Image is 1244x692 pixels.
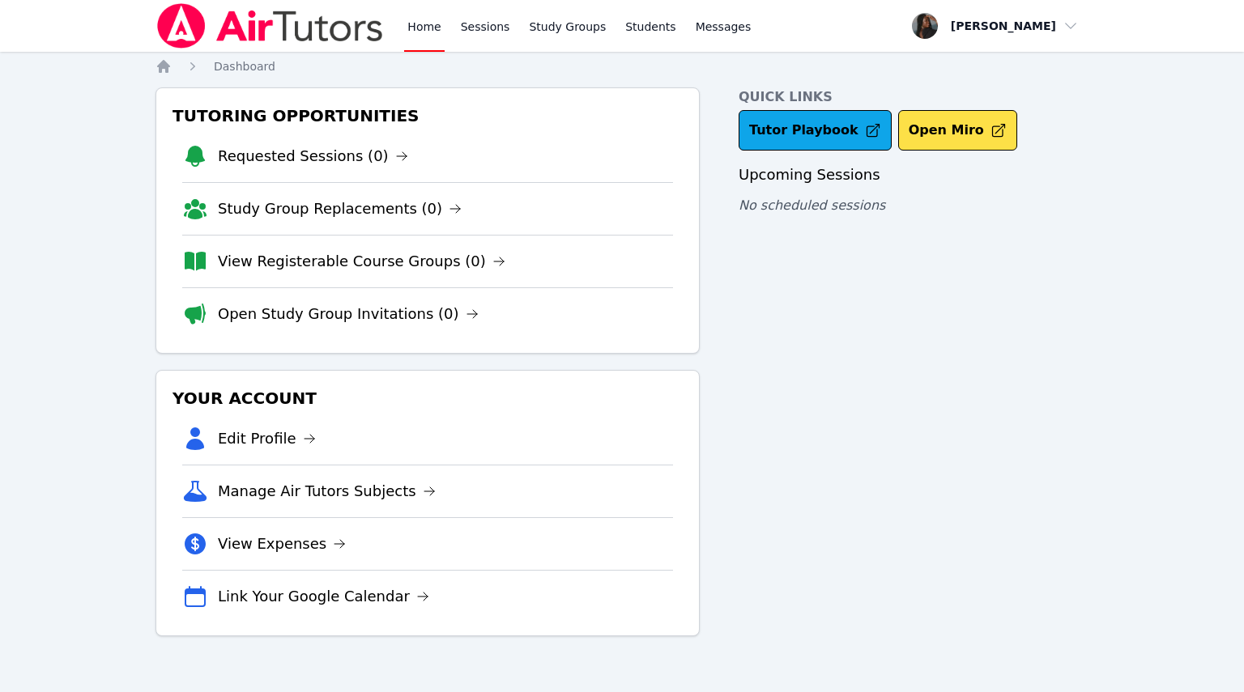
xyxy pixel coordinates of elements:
[218,145,408,168] a: Requested Sessions (0)
[218,533,346,555] a: View Expenses
[155,3,385,49] img: Air Tutors
[214,58,275,74] a: Dashboard
[218,427,316,450] a: Edit Profile
[739,110,892,151] a: Tutor Playbook
[214,60,275,73] span: Dashboard
[218,197,462,220] a: Study Group Replacements (0)
[739,163,1088,186] h3: Upcoming Sessions
[739,87,1088,107] h4: Quick Links
[155,58,1088,74] nav: Breadcrumb
[218,585,429,608] a: Link Your Google Calendar
[898,110,1017,151] button: Open Miro
[696,19,752,35] span: Messages
[218,250,505,273] a: View Registerable Course Groups (0)
[218,480,436,503] a: Manage Air Tutors Subjects
[169,384,686,413] h3: Your Account
[739,197,885,213] span: No scheduled sessions
[218,303,479,325] a: Open Study Group Invitations (0)
[169,101,686,130] h3: Tutoring Opportunities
